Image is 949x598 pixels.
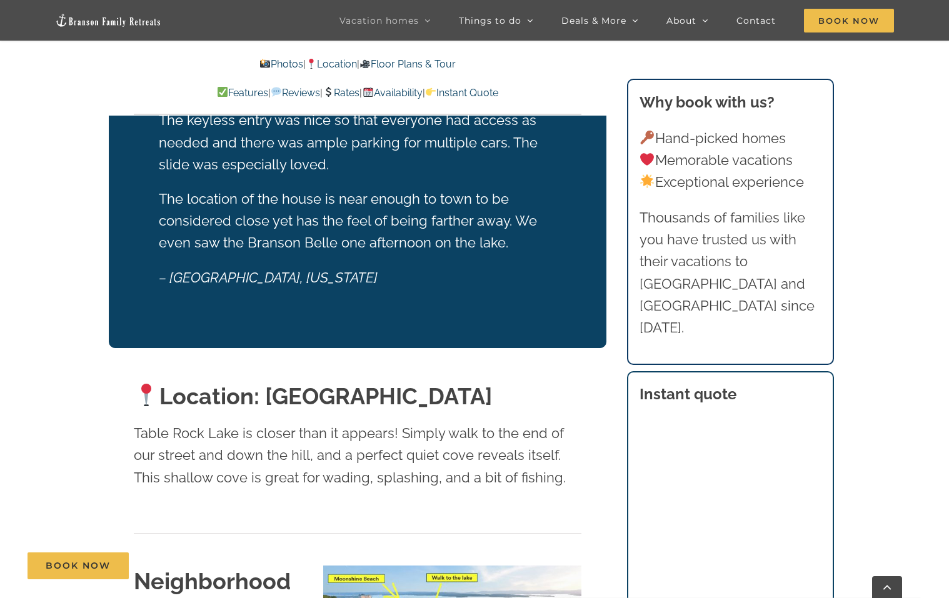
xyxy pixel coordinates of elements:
a: Instant Quote [425,87,498,99]
img: 📆 [363,87,373,97]
img: ❤️ [640,152,654,166]
span: About [666,16,696,25]
img: 💲 [323,87,333,97]
img: 🎥 [360,59,370,69]
img: 🌟 [640,174,654,188]
img: 👉 [426,87,436,97]
span: Deals & More [561,16,626,25]
p: Thousands of families like you have trusted us with their vacations to [GEOGRAPHIC_DATA] and [GEO... [640,207,822,339]
img: 📍 [135,384,158,406]
h3: Why book with us? [640,91,822,114]
img: 📍 [306,59,316,69]
p: The location of the house is near enough to town to be considered close yet has the feel of being... [159,188,557,254]
p: The keyless entry was nice so that everyone had access as needed and there was ample parking for ... [159,109,557,176]
p: Hand-picked homes Memorable vacations Exceptional experience [640,127,822,194]
a: Book Now [28,552,129,579]
p: | | [134,56,581,72]
span: Book Now [804,9,894,32]
a: Photos [259,58,303,70]
span: Book Now [46,561,111,571]
a: Reviews [271,87,320,99]
img: 💬 [271,87,281,97]
span: Vacation homes [339,16,419,25]
img: 🔑 [640,131,654,144]
span: Contact [736,16,776,25]
a: Availability [362,87,422,99]
strong: Location: [GEOGRAPHIC_DATA] [134,383,492,409]
a: Rates [323,87,359,99]
strong: Instant quote [640,385,736,403]
em: – [GEOGRAPHIC_DATA], [US_STATE] [159,269,378,286]
a: Features [217,87,268,99]
a: Floor Plans & Tour [359,58,456,70]
p: Table Rock Lake is closer than it appears! Simply walk to the end of our street and down the hill... [134,422,581,489]
img: Branson Family Retreats Logo [55,13,161,27]
a: Location [306,58,357,70]
img: ✅ [218,87,228,97]
span: Things to do [459,16,521,25]
img: 📸 [260,59,270,69]
strong: Neighborhood [134,568,291,594]
p: | | | | [134,85,581,101]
